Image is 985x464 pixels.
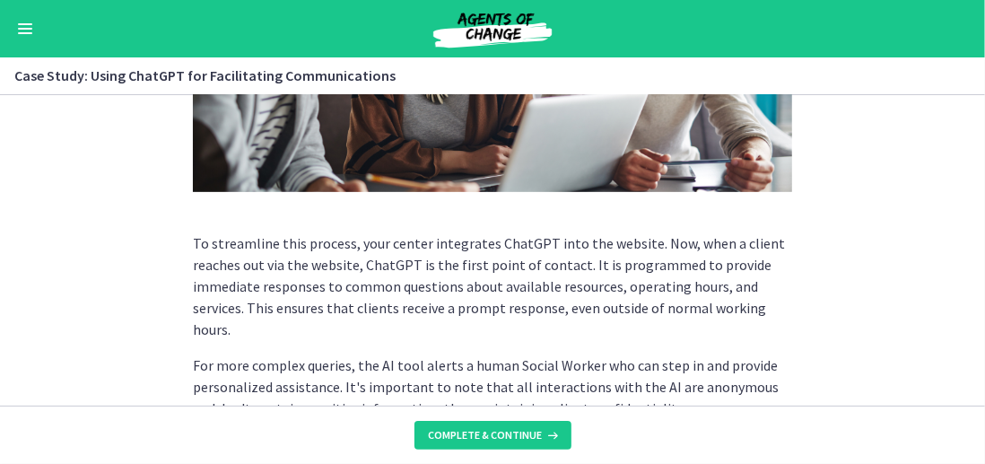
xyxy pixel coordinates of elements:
button: Enable menu [14,18,36,39]
span: Complete & continue [429,428,543,442]
p: For more complex queries, the AI tool alerts a human Social Worker who can step in and provide pe... [193,355,792,419]
img: Agents of Change [385,7,600,50]
p: To streamline this process, your center integrates ChatGPT into the website. Now, when a client r... [193,232,792,340]
h3: Case Study: Using ChatGPT for Facilitating Communications [14,65,949,86]
button: Complete & continue [414,421,571,450]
